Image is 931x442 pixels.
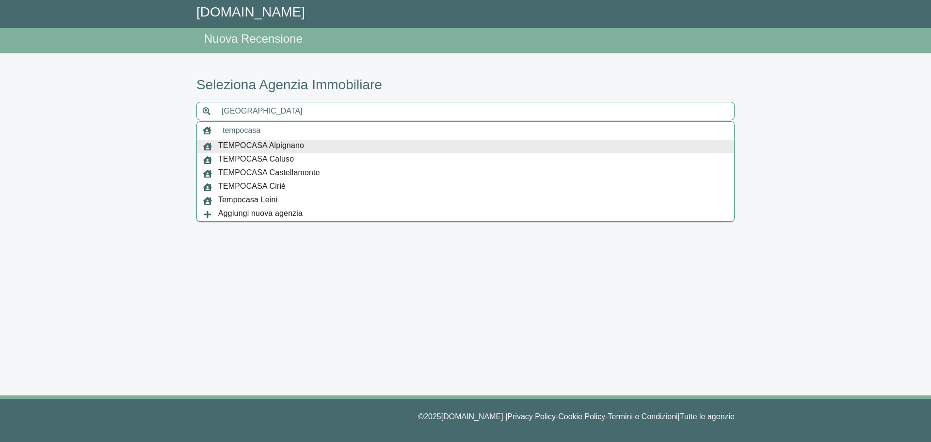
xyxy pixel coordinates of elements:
[608,412,678,421] a: Termini e Condizioni
[558,412,605,421] a: Cookie Policy
[218,153,294,167] span: TEMPOCASA Caluso
[196,77,735,93] h3: Seleziona Agenzia Immobiliare
[680,412,735,421] a: Tutte le agenzie
[196,4,305,19] a: [DOMAIN_NAME]
[218,140,304,153] span: TEMPOCASA Alpignano
[217,121,735,140] input: Inserisci nome agenzia immobiliare
[218,194,278,208] span: Tempocasa Leinì
[218,208,303,221] span: Aggiungi nuova agenzia
[204,32,735,46] h4: Nuova Recensione
[507,412,556,421] a: Privacy Policy
[216,102,735,120] input: Inserisci area di ricerca (Comune o Provincia)
[218,180,286,194] span: TEMPOCASA Ciriè
[218,167,320,180] span: TEMPOCASA Castellamonte
[196,411,735,423] p: © 2025 [DOMAIN_NAME] | - - |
